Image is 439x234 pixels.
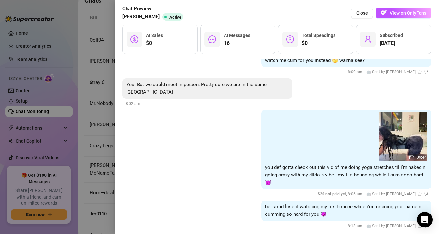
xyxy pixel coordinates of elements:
span: i bet you could 😈 but we can't do that here.. guess your just gonna have to watch me cum for you ... [265,50,427,63]
span: message [208,35,216,43]
img: OF [381,9,387,16]
span: 8:02 am [126,101,140,106]
span: $ 20 not paid yet , [318,192,348,196]
span: $0 [146,39,163,47]
span: dislike [424,192,428,196]
span: like [418,70,422,74]
span: dislike [424,70,428,74]
span: [DATE] [380,39,403,47]
img: media [379,112,427,161]
span: Close [356,10,368,16]
span: [PERSON_NAME] [122,13,160,21]
span: user-add [364,35,372,43]
span: 8:13 am — [348,224,428,228]
span: 🤖 Sent by [PERSON_NAME] [366,70,416,74]
span: 🤖 Sent by [PERSON_NAME] [366,224,416,228]
span: 8:00 am — [348,70,428,74]
span: 09:44 [417,155,427,160]
div: Open Intercom Messenger [417,212,433,227]
span: Chat Preview [122,5,186,13]
span: AI Sales [146,33,163,38]
span: Active [169,15,181,19]
span: 16 [224,39,250,47]
span: dollar [130,35,138,43]
span: bet youd lose it watching my tits bounce while i'm moaning your name n cumming so hard for you 😈 [265,204,421,217]
a: OFView on OnlyFans [376,8,431,19]
span: View on OnlyFans [390,10,426,16]
span: Yes. But we could meet in person. Pretty sure we are in the same [GEOGRAPHIC_DATA] [126,82,267,95]
button: Close [351,8,373,18]
span: Subscribed [380,33,403,38]
span: you def gotta check out this vid of me doing yoga stretches til i'm naked n going crazy with my d... [265,164,425,186]
span: 8:06 am — [318,192,428,196]
span: like [418,192,422,196]
span: $0 [302,39,335,47]
button: OFView on OnlyFans [376,8,431,18]
span: 🤖 Sent by [PERSON_NAME] [366,192,416,196]
span: AI Messages [224,33,250,38]
span: video-camera [409,155,414,160]
span: dollar [286,35,294,43]
span: Total Spendings [302,33,335,38]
